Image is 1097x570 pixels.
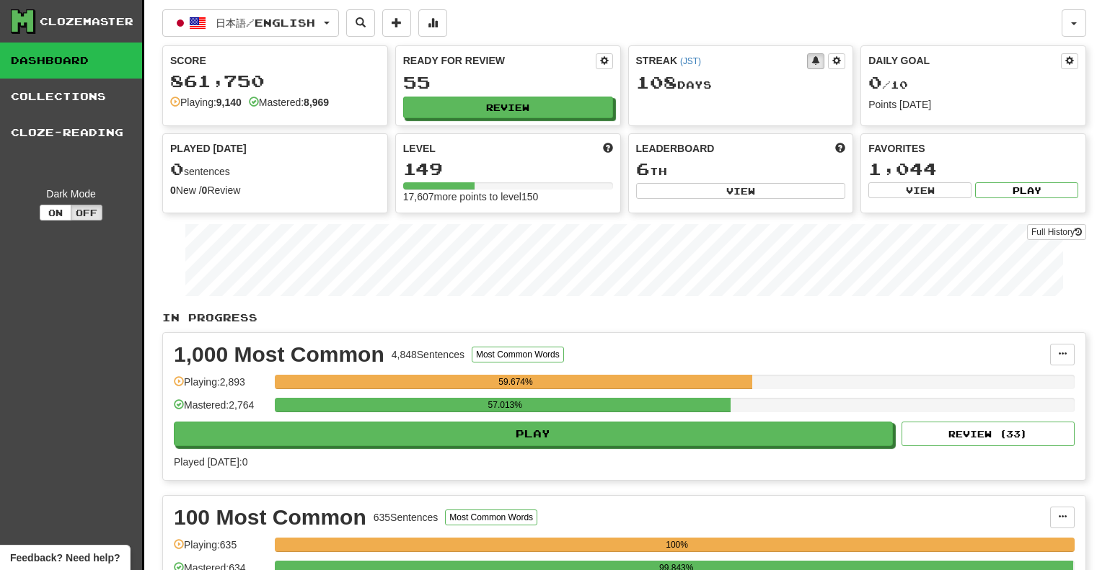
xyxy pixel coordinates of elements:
div: Ready for Review [403,53,596,68]
div: New / Review [170,183,380,197]
div: 149 [403,160,613,178]
div: Favorites [868,141,1078,156]
div: 17,607 more points to level 150 [403,190,613,204]
div: Score [170,53,380,68]
div: Streak [636,53,808,68]
span: 0 [868,72,882,92]
button: More stats [418,9,447,37]
button: 日本語/English [162,9,339,37]
a: Full History [1027,224,1086,240]
span: / 10 [868,79,908,91]
span: 0 [170,159,184,179]
button: Play [174,422,893,446]
button: Play [975,182,1078,198]
span: 108 [636,72,677,92]
strong: 0 [170,184,176,196]
button: On [40,205,71,221]
span: Played [DATE] [170,141,247,156]
div: 1,000 Most Common [174,344,384,365]
span: Leaderboard [636,141,715,156]
button: View [868,182,972,198]
div: Mastered: [249,95,329,110]
div: 4,848 Sentences [392,347,464,362]
div: Day s [636,74,846,92]
span: Played [DATE]: 0 [174,456,247,468]
div: sentences [170,160,380,179]
div: th [636,160,846,179]
span: Open feedback widget [10,551,120,565]
div: 1,044 [868,160,1078,178]
button: Most Common Words [445,509,537,525]
strong: 8,969 [304,97,329,108]
strong: 9,140 [216,97,242,108]
button: Most Common Words [472,347,564,362]
span: This week in points, UTC [835,141,845,156]
div: 57.013% [279,398,731,412]
span: 6 [636,159,650,179]
button: Search sentences [346,9,375,37]
button: Review (33) [902,422,1075,446]
p: In Progress [162,311,1086,325]
div: 100% [279,538,1075,552]
div: 635 Sentences [374,510,439,525]
div: Mastered: 2,764 [174,398,268,422]
div: Daily Goal [868,53,1061,69]
div: Playing: 635 [174,538,268,561]
div: Clozemaster [40,14,133,29]
button: Review [403,97,613,118]
span: 日本語 / English [216,17,315,29]
button: Add sentence to collection [382,9,411,37]
div: Points [DATE] [868,97,1078,112]
span: Level [403,141,436,156]
div: 59.674% [279,375,752,389]
div: Playing: 2,893 [174,375,268,398]
a: (JST) [680,56,701,66]
div: 100 Most Common [174,507,366,528]
div: 861,750 [170,72,380,90]
button: View [636,183,846,199]
strong: 0 [202,184,208,196]
div: 55 [403,74,613,92]
div: Dark Mode [11,187,131,201]
span: Score more points to level up [603,141,613,156]
div: Playing: [170,95,242,110]
button: Off [71,205,102,221]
